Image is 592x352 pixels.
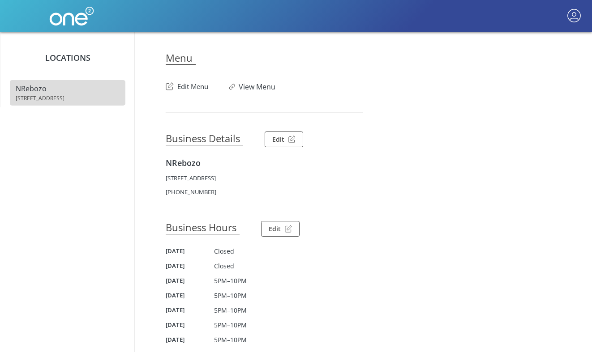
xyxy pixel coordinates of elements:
h5: [DATE] [166,306,214,314]
a: View Menu [239,82,275,92]
button: Edit [261,221,300,237]
h5: [DATE] [166,321,214,329]
h3: Business Hours [166,221,240,234]
img: Edit [288,136,296,143]
h3: Business Details [166,131,243,145]
span: 5PM–10PM [214,321,247,329]
h5: [DATE] [166,291,214,299]
h3: Menu [166,51,196,65]
img: Link [229,84,239,90]
span: NRebozo [16,84,47,93]
span: 5PM–10PM [214,291,247,300]
h5: [DATE] [166,247,214,255]
span: 5PM–10PM [214,276,247,285]
h5: [DATE] [166,335,214,344]
img: Edit [285,225,292,233]
span: 5PM–10PM [214,306,247,314]
h4: NRebozo [166,157,561,168]
p: [STREET_ADDRESS] [166,174,561,182]
h5: [DATE] [166,262,214,270]
span: 5PM–10PM [214,335,247,344]
h5: [DATE] [166,276,214,284]
img: Edit [166,82,177,90]
span: Closed [214,247,234,255]
button: Edit [265,131,303,147]
span: Locations [45,52,90,63]
p: [PHONE_NUMBER] [166,188,561,196]
a: NRebozo [STREET_ADDRESS] [10,80,125,106]
button: Edit Menu [166,77,208,92]
span: Closed [214,262,234,270]
span: [STREET_ADDRESS] [16,94,120,102]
